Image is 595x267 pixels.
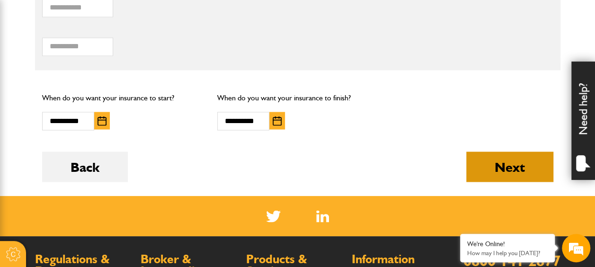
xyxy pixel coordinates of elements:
[12,171,173,205] textarea: Type your message and hit 'Enter'
[12,116,173,136] input: Enter your email address
[467,240,548,248] div: We're Online!
[98,116,107,125] img: Choose date
[49,53,159,65] div: Chat with us now
[266,210,281,222] img: Twitter
[466,151,553,182] button: Next
[467,249,548,257] p: How may I help you today?
[12,143,173,164] input: Enter your phone number
[352,253,448,265] h2: Information
[571,62,595,180] div: Need help?
[217,92,378,104] p: When do you want your insurance to finish?
[316,210,329,222] a: LinkedIn
[155,5,178,27] div: Minimize live chat window
[16,53,40,66] img: d_20077148190_company_1631870298795_20077148190
[316,210,329,222] img: Linked In
[129,205,172,217] em: Start Chat
[42,151,128,182] button: Back
[273,116,282,125] img: Choose date
[12,88,173,108] input: Enter your last name
[42,92,203,104] p: When do you want your insurance to start?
